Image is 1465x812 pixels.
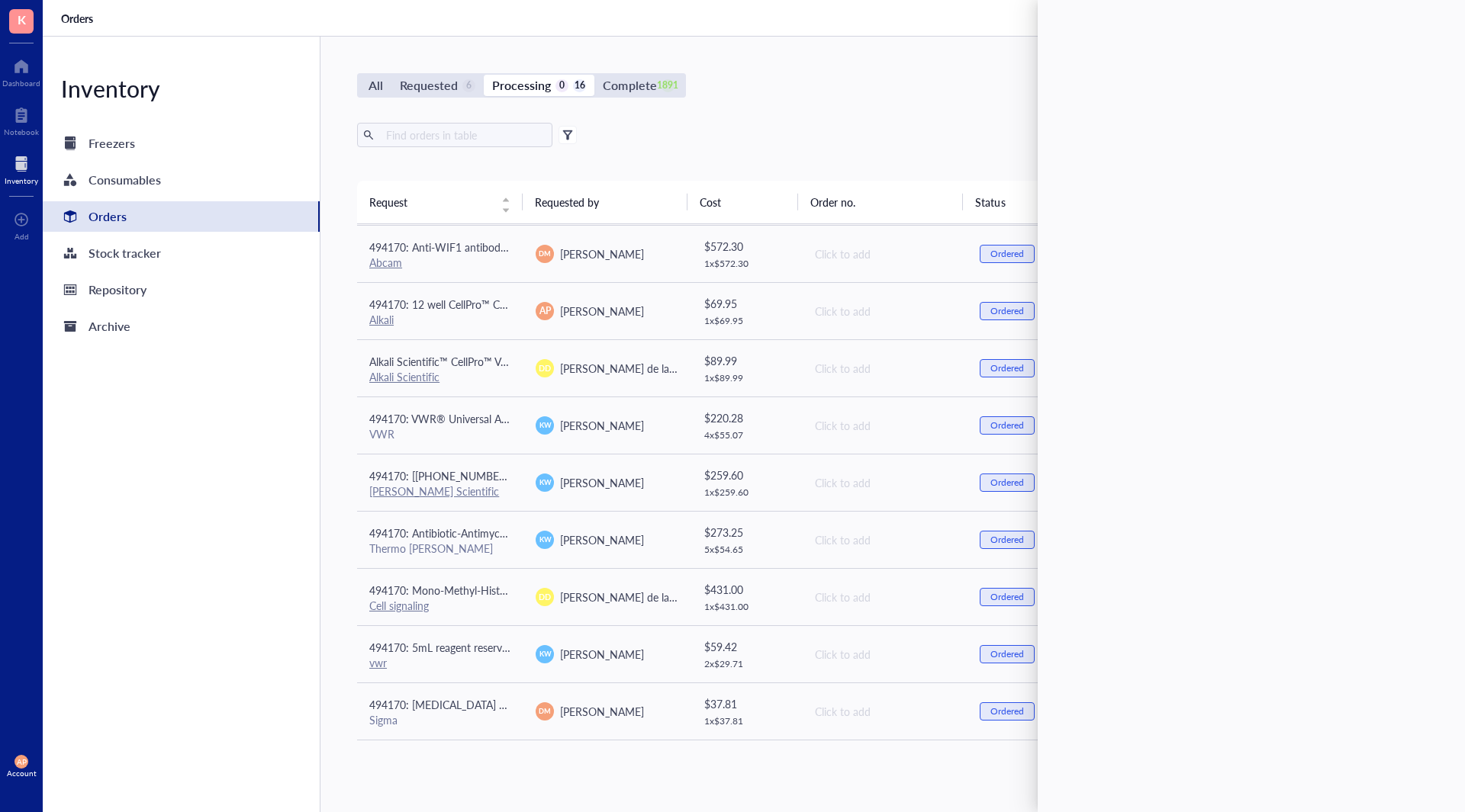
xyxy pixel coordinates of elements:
[5,176,38,185] div: Inventory
[963,181,1073,223] th: Status
[704,581,790,598] div: $ 431.00
[990,534,1024,546] div: Ordered
[704,467,790,483] div: $ 259.60
[704,658,790,670] div: 2 x $ 29.71
[560,418,644,433] span: [PERSON_NAME]
[400,75,458,96] div: Requested
[89,316,130,337] div: Archive
[990,648,1024,660] div: Ordered
[369,525,552,541] span: 494170: Antibiotic-Antimycotic (100X)
[801,625,968,682] td: Click to add
[573,79,586,92] div: 16
[560,361,756,376] span: [PERSON_NAME] de la [PERSON_NAME]
[990,248,1024,260] div: Ordered
[89,169,161,191] div: Consumables
[990,419,1024,432] div: Ordered
[815,303,955,319] div: Click to add
[369,640,713,655] span: 494170: 5mL reagent reservoir - individually wrapped, sterile (pack of 50)
[4,127,39,136] div: Notebook
[61,11,96,25] a: Orders
[369,239,559,255] span: 494170: Anti-WIF1 antibody [EPR9385]
[704,409,790,426] div: $ 220.28
[990,305,1024,317] div: Ordered
[801,511,968,568] td: Click to add
[89,279,146,300] div: Repository
[369,697,662,712] span: 494170: [MEDICAL_DATA] MOLECULAR BIOLOGY REAGENT
[43,201,320,232] a: Orders
[369,483,499,499] a: [PERSON_NAME] Scientific
[43,73,320,104] div: Inventory
[380,124,546,146] input: Find orders in table
[801,282,968,339] td: Click to add
[369,312,394,327] a: Alkali
[14,232,29,241] div: Add
[539,591,551,603] span: DD
[43,274,320,305] a: Repository
[990,362,1024,374] div: Ordered
[801,682,968,740] td: Click to add
[369,255,402,270] a: Abcam
[43,165,320,195] a: Consumables
[560,475,644,490] span: [PERSON_NAME]
[369,598,429,613] a: Cell signaling
[990,705,1024,717] div: Ordered
[704,486,790,499] div: 1 x $ 259.60
[704,524,790,541] div: $ 273.25
[815,646,955,663] div: Click to add
[89,206,127,227] div: Orders
[801,225,968,282] td: Click to add
[560,532,644,547] span: [PERSON_NAME]
[523,181,688,223] th: Requested by
[704,238,790,255] div: $ 572.30
[801,568,968,625] td: Click to add
[815,703,955,720] div: Click to add
[369,75,383,96] div: All
[990,591,1024,603] div: Ordered
[815,417,955,434] div: Click to add
[369,297,720,312] span: 494170: 12 well CellPro™ Cell Culture Plates with Lids, Flat Bottom, Sterile
[539,420,551,431] span: KW
[43,128,320,159] a: Freezers
[462,79,475,92] div: 6
[560,704,644,719] span: [PERSON_NAME]
[43,311,320,342] a: Archive
[539,304,551,318] span: AP
[990,477,1024,489] div: Ordered
[89,133,135,154] div: Freezers
[2,54,40,88] a: Dashboard
[801,339,968,396] td: Click to add
[539,362,551,374] span: DD
[815,360,955,377] div: Click to add
[4,103,39,136] a: Notebook
[704,638,790,655] div: $ 59.42
[560,589,756,605] span: [PERSON_NAME] de la [PERSON_NAME]
[357,181,523,223] th: Request
[560,246,644,262] span: [PERSON_NAME]
[17,757,27,766] span: AP
[369,427,511,441] div: VWR
[704,295,790,312] div: $ 69.95
[369,583,720,598] span: 494170: Mono-Methyl-Histone H3 (Lys4) (D1A9) XP® Rabbit mAb #5326
[539,249,551,259] span: DM
[801,454,968,511] td: Click to add
[798,181,964,223] th: Order no.
[801,396,968,454] td: Click to add
[369,194,492,210] span: Request
[704,601,790,613] div: 1 x $ 431.00
[815,246,955,262] div: Click to add
[704,352,790,369] div: $ 89.99
[18,10,26,29] span: K
[560,303,644,319] span: [PERSON_NAME]
[687,181,797,223] th: Cost
[369,411,750,426] span: 494170: VWR® Universal Aerosol Filter Pipet Tips, Racked, Sterile, 100 - 1000 µl
[492,75,551,96] div: Processing
[539,534,551,545] span: KW
[539,706,551,717] span: DM
[369,369,439,384] a: Alkali Scientific
[704,715,790,727] div: 1 x $ 37.81
[603,75,656,96] div: Complete
[815,589,955,605] div: Click to add
[357,73,686,98] div: segmented control
[662,79,675,92] div: 1891
[369,541,511,555] div: Thermo [PERSON_NAME]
